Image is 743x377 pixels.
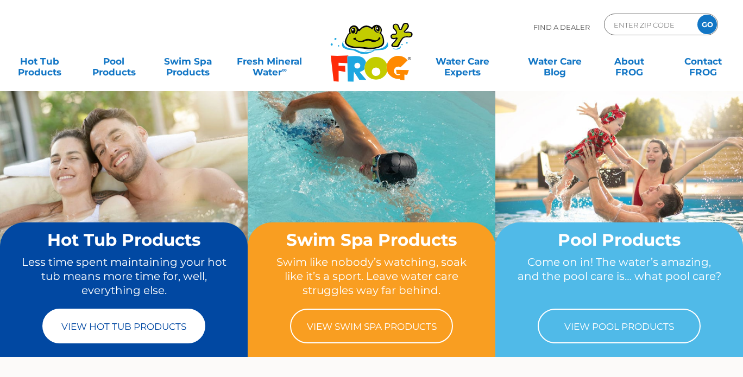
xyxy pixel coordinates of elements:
a: View Swim Spa Products [290,309,453,343]
img: home-banner-swim-spa-short [248,91,495,276]
p: Find A Dealer [533,14,590,41]
a: Swim SpaProducts [159,50,217,72]
img: home-banner-pool-short [495,91,743,276]
h2: Hot Tub Products [21,231,227,249]
a: AboutFROG [600,50,658,72]
p: Less time spent maintaining your hot tub means more time for, well, everything else. [21,255,227,298]
p: Come on in! The water’s amazing, and the pool care is… what pool care? [516,255,722,298]
a: Hot TubProducts [11,50,68,72]
a: Water CareBlog [526,50,584,72]
sup: ∞ [282,66,287,74]
input: Zip Code Form [613,17,686,33]
h2: Pool Products [516,231,722,249]
p: Swim like nobody’s watching, soak like it’s a sport. Leave water care struggles way far behind. [268,255,475,298]
h2: Swim Spa Products [268,231,475,249]
a: View Hot Tub Products [42,309,205,343]
a: View Pool Products [538,309,701,343]
a: Fresh MineralWater∞ [234,50,306,72]
input: GO [697,15,717,34]
a: PoolProducts [85,50,143,72]
a: Water CareExperts [416,50,510,72]
a: ContactFROG [675,50,732,72]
